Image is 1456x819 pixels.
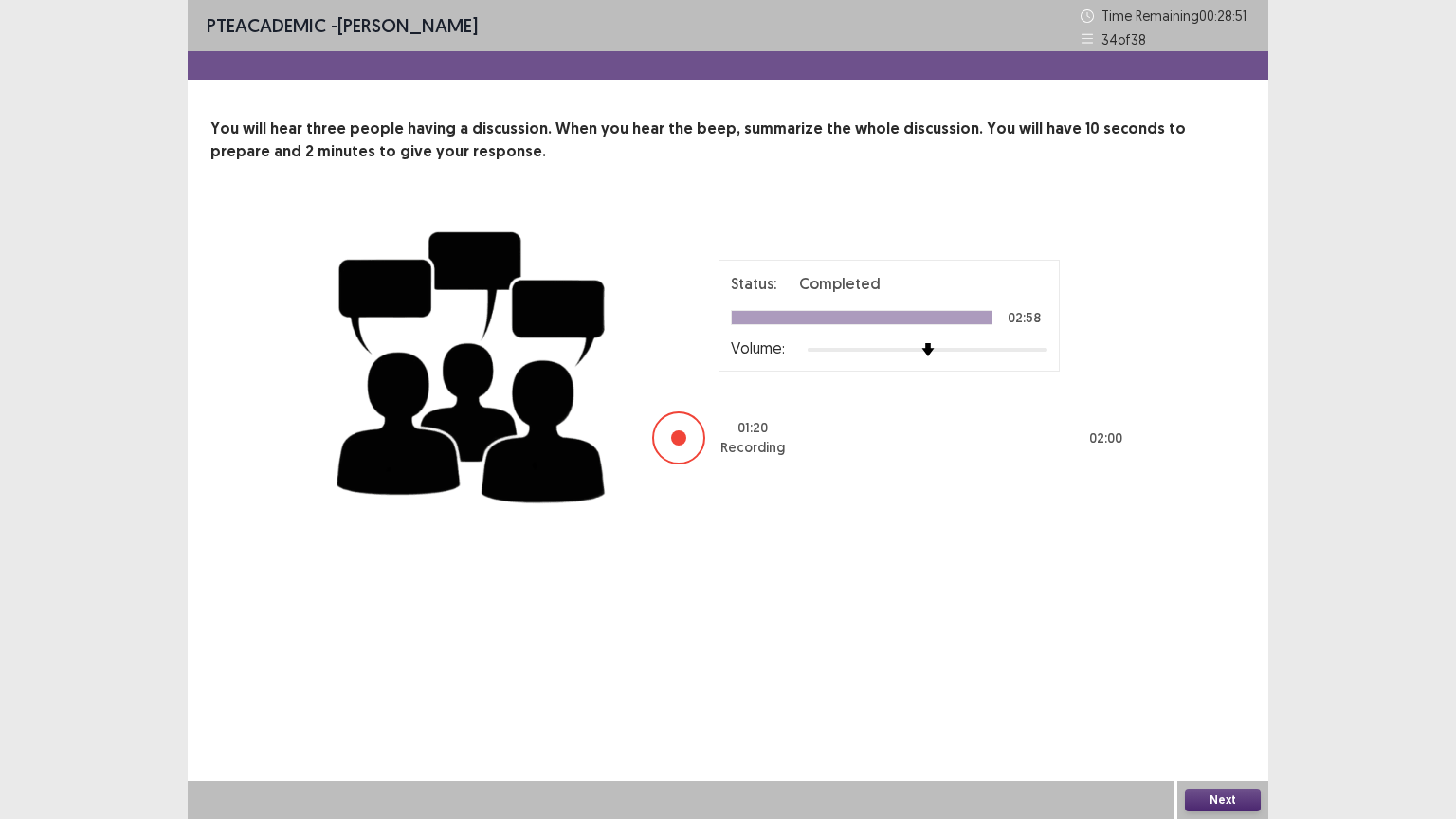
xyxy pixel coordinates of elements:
[720,438,785,458] p: Recording
[330,209,614,519] img: group-discussion
[207,11,478,40] p: - [PERSON_NAME]
[1101,29,1146,49] p: 34 of 38
[921,343,935,356] img: arrow-thumb
[210,118,1246,163] p: You will hear three people having a discussion. When you hear the beep, summarize the whole discu...
[731,272,776,295] p: Status:
[1185,789,1261,811] button: Next
[731,337,785,359] p: Volume:
[799,272,881,295] p: Completed
[1089,428,1122,448] p: 02 : 00
[737,418,768,438] p: 01 : 20
[1101,6,1249,26] p: Time Remaining 00 : 28 : 51
[207,13,326,37] span: PTE academic
[1008,311,1041,324] p: 02:58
